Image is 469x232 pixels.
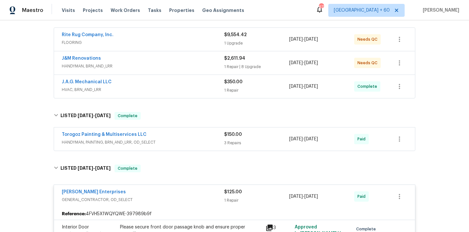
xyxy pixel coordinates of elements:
[224,140,289,146] div: 3 Repairs
[420,7,459,14] span: [PERSON_NAME]
[357,36,380,43] span: Needs QC
[224,64,289,70] div: 1 Repair | 8 Upgrade
[319,4,323,10] div: 677
[357,136,368,142] span: Paid
[62,56,101,61] a: J&M Renovations
[266,224,291,232] div: 3
[224,40,289,46] div: 1 Upgrade
[62,80,112,84] a: J.A.G. Mechanical LLC
[304,37,318,42] span: [DATE]
[224,56,245,61] span: $2,611.94
[62,139,224,146] span: HANDYMAN, PAINTING, BRN_AND_LRR, OD_SELECT
[224,190,242,194] span: $125.00
[95,166,111,170] span: [DATE]
[60,112,111,120] h6: LISTED
[62,33,114,37] a: Rite Rug Company, Inc.
[52,106,417,126] div: LISTED [DATE]-[DATE]Complete
[304,84,318,89] span: [DATE]
[62,225,89,229] span: Interior Door
[304,61,318,65] span: [DATE]
[169,7,194,14] span: Properties
[62,190,126,194] a: [PERSON_NAME] Enterprises
[289,36,318,43] span: -
[62,211,86,217] b: Reference:
[115,113,140,119] span: Complete
[78,113,111,118] span: -
[289,137,303,141] span: [DATE]
[62,86,224,93] span: HVAC, BRN_AND_LRR
[289,84,303,89] span: [DATE]
[148,8,161,13] span: Tasks
[62,197,224,203] span: GENERAL_CONTRACTOR, OD_SELECT
[289,194,303,199] span: [DATE]
[52,158,417,179] div: LISTED [DATE]-[DATE]Complete
[78,166,111,170] span: -
[95,113,111,118] span: [DATE]
[357,193,368,200] span: Paid
[111,7,140,14] span: Work Orders
[62,39,224,46] span: FLOORING
[83,7,103,14] span: Projects
[78,166,93,170] span: [DATE]
[224,87,289,94] div: 1 Repair
[62,7,75,14] span: Visits
[289,83,318,90] span: -
[289,37,303,42] span: [DATE]
[289,60,318,66] span: -
[304,137,318,141] span: [DATE]
[224,197,289,204] div: 1 Repair
[60,165,111,172] h6: LISTED
[224,132,242,137] span: $150.00
[202,7,244,14] span: Geo Assignments
[62,63,224,69] span: HANDYMAN, BRN_AND_LRR
[62,132,147,137] a: Torogoz Painting & Multiservices LLC
[289,136,318,142] span: -
[78,113,93,118] span: [DATE]
[224,80,243,84] span: $350.00
[115,165,140,172] span: Complete
[289,61,303,65] span: [DATE]
[224,33,247,37] span: $9,554.42
[304,194,318,199] span: [DATE]
[289,193,318,200] span: -
[22,7,43,14] span: Maestro
[357,83,380,90] span: Complete
[334,7,390,14] span: [GEOGRAPHIC_DATA] + 60
[54,208,415,220] div: 4FVH5X1WQYQWE-397989b9f
[357,60,380,66] span: Needs QC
